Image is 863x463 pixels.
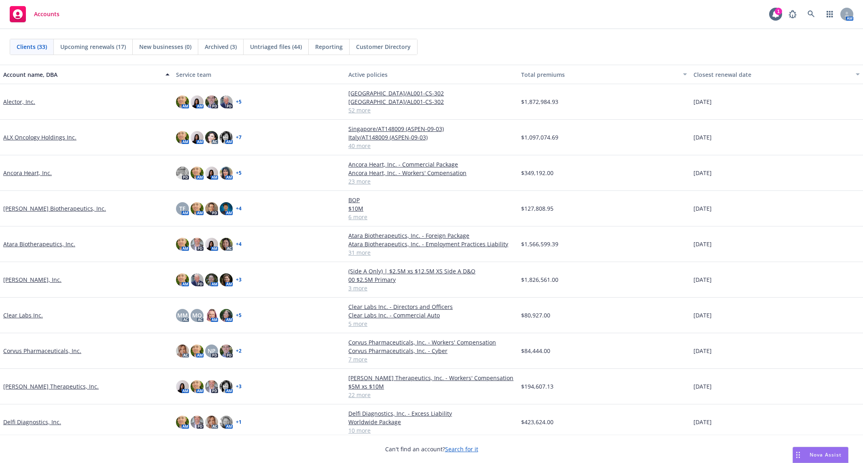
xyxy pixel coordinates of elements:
[176,95,189,108] img: photo
[348,267,515,275] a: (Side A Only) | $2.5M xs $12.5M XS Side A D&O
[810,451,842,458] span: Nova Assist
[220,416,233,429] img: photo
[348,177,515,186] a: 23 more
[205,238,218,251] img: photo
[793,447,803,463] div: Drag to move
[315,42,343,51] span: Reporting
[521,240,558,248] span: $1,566,599.39
[34,11,59,17] span: Accounts
[693,311,712,319] span: [DATE]
[139,42,191,51] span: New businesses (0)
[176,167,189,180] img: photo
[236,277,242,282] a: + 3
[345,65,518,84] button: Active policies
[521,382,553,391] span: $194,607.13
[348,347,515,355] a: Corvus Pharmaceuticals, Inc. - Cyber
[518,65,691,84] button: Total premiums
[693,275,712,284] span: [DATE]
[693,169,712,177] span: [DATE]
[191,95,204,108] img: photo
[521,347,550,355] span: $84,444.00
[3,347,81,355] a: Corvus Pharmaceuticals, Inc.
[205,273,218,286] img: photo
[205,42,237,51] span: Archived (3)
[385,445,478,453] span: Can't find an account?
[191,380,204,393] img: photo
[250,42,302,51] span: Untriaged files (44)
[220,380,233,393] img: photo
[693,382,712,391] span: [DATE]
[3,204,106,213] a: [PERSON_NAME] Biotherapeutics, Inc.
[348,89,515,97] a: [GEOGRAPHIC_DATA]/AL001-CS-302
[220,238,233,251] img: photo
[521,204,553,213] span: $127,808.95
[348,311,515,319] a: Clear Labs Inc. - Commercial Auto
[179,204,185,213] span: TF
[348,169,515,177] a: Ancora Heart, Inc. - Workers' Compensation
[176,70,342,79] div: Service team
[60,42,126,51] span: Upcoming renewals (17)
[822,6,838,22] a: Switch app
[348,302,515,311] a: Clear Labs Inc. - Directors and Officers
[191,416,204,429] img: photo
[3,311,43,319] a: Clear Labs Inc.
[236,420,242,425] a: + 1
[348,240,515,248] a: Atara Biotherapeutics, Inc. - Employment Practices Liability
[236,384,242,389] a: + 3
[220,95,233,108] img: photo
[521,275,558,284] span: $1,826,561.00
[803,6,819,22] a: Search
[3,133,76,142] a: ALX Oncology Holdings Inc.
[521,311,550,319] span: $80,927.00
[693,97,712,106] span: [DATE]
[521,97,558,106] span: $1,872,984.93
[693,133,712,142] span: [DATE]
[348,204,515,213] a: $10M
[220,273,233,286] img: photo
[693,240,712,248] span: [DATE]
[220,345,233,357] img: photo
[521,70,679,79] div: Total premiums
[348,213,515,221] a: 6 more
[348,391,515,399] a: 22 more
[693,418,712,426] span: [DATE]
[793,447,848,463] button: Nova Assist
[348,284,515,292] a: 3 more
[205,95,218,108] img: photo
[176,273,189,286] img: photo
[236,135,242,140] a: + 7
[348,125,515,133] a: Singapore/AT148009 (ASPEN-09-03)
[3,418,61,426] a: Delfi Diagnostics, Inc.
[348,355,515,364] a: 7 more
[205,380,218,393] img: photo
[191,167,204,180] img: photo
[205,167,218,180] img: photo
[348,133,515,142] a: Italy/AT148009 (ASPEN-09-03)
[220,167,233,180] img: photo
[3,97,35,106] a: Alector, Inc.
[348,382,515,391] a: $5M xs $10M
[348,426,515,435] a: 10 more
[348,97,515,106] a: [GEOGRAPHIC_DATA]/AL001-CS-302
[236,349,242,353] a: + 2
[348,70,515,79] div: Active policies
[176,131,189,144] img: photo
[348,142,515,150] a: 40 more
[220,202,233,215] img: photo
[205,416,218,429] img: photo
[348,338,515,347] a: Corvus Pharmaceuticals, Inc. - Workers' Compensation
[173,65,346,84] button: Service team
[3,70,161,79] div: Account name, DBA
[693,70,851,79] div: Closest renewal date
[348,418,515,426] a: Worldwide Package
[348,106,515,114] a: 52 more
[17,42,47,51] span: Clients (33)
[192,311,202,319] span: MQ
[521,418,553,426] span: $423,624.00
[348,231,515,240] a: Atara Biotherapeutics, Inc. - Foreign Package
[208,347,216,355] span: NP
[3,382,99,391] a: [PERSON_NAME] Therapeutics, Inc.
